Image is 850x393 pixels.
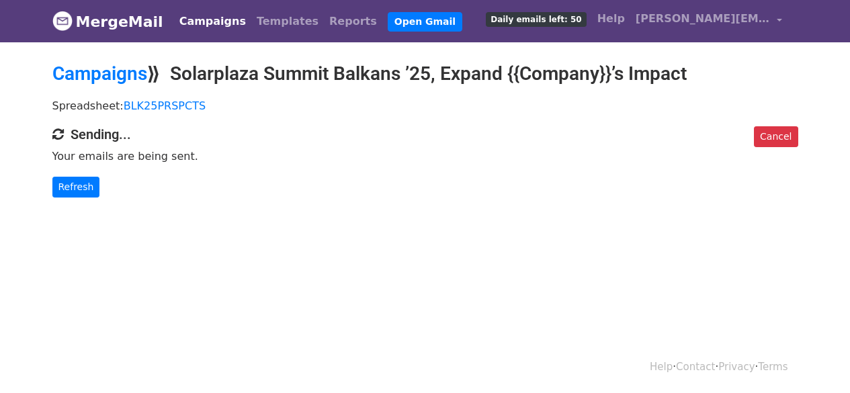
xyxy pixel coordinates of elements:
[52,177,100,198] a: Refresh
[52,99,798,113] p: Spreadsheet:
[52,7,163,36] a: MergeMail
[650,361,673,373] a: Help
[124,99,206,112] a: BLK25PRSPCTS
[592,5,630,32] a: Help
[52,126,798,142] h4: Sending...
[251,8,324,35] a: Templates
[630,5,788,37] a: [PERSON_NAME][EMAIL_ADDRESS][PERSON_NAME][DOMAIN_NAME]
[676,361,715,373] a: Contact
[52,149,798,163] p: Your emails are being sent.
[718,361,755,373] a: Privacy
[324,8,382,35] a: Reports
[52,62,147,85] a: Campaigns
[480,5,591,32] a: Daily emails left: 50
[174,8,251,35] a: Campaigns
[486,12,586,27] span: Daily emails left: 50
[758,361,788,373] a: Terms
[754,126,798,147] a: Cancel
[636,11,770,27] span: [PERSON_NAME][EMAIL_ADDRESS][PERSON_NAME][DOMAIN_NAME]
[52,11,73,31] img: MergeMail logo
[52,62,798,85] h2: ⟫ Solarplaza Summit Balkans ’25, Expand {{Company}}’s Impact
[388,12,462,32] a: Open Gmail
